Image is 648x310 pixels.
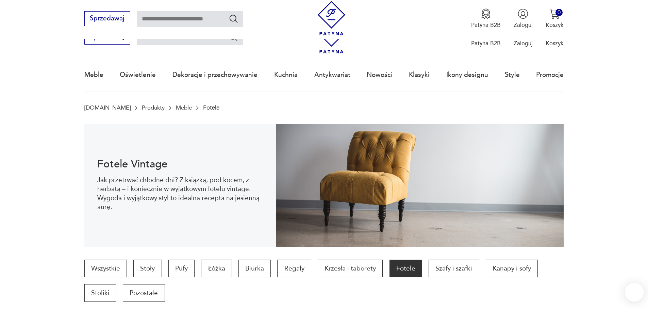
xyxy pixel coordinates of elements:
button: Zaloguj [514,9,533,29]
a: Ikona medaluPatyna B2B [471,9,501,29]
p: Koszyk [546,21,564,29]
a: [DOMAIN_NAME] [84,104,131,111]
h1: Fotele Vintage [97,159,263,169]
a: Łóżka [201,260,232,277]
a: Fotele [389,260,422,277]
a: Oświetlenie [120,59,156,91]
a: Regały [277,260,311,277]
img: 9275102764de9360b0b1aa4293741aa9.jpg [276,124,564,247]
a: Nowości [367,59,392,91]
a: Klasyki [409,59,430,91]
p: Koszyk [546,39,564,47]
button: Patyna B2B [471,9,501,29]
p: Jak przetrwać chłodne dni? Z książką, pod kocem, z herbatą – i koniecznie w wyjątkowym fotelu vin... [97,176,263,212]
img: Patyna - sklep z meblami i dekoracjami vintage [314,1,349,35]
a: Wszystkie [84,260,127,277]
p: Fotele [203,104,219,111]
a: Biurka [238,260,271,277]
button: Sprzedawaj [84,11,130,26]
a: Meble [176,104,192,111]
a: Sprzedawaj [84,16,130,22]
a: Szafy i szafki [429,260,479,277]
a: Krzesła i taborety [318,260,383,277]
p: Patyna B2B [471,39,501,47]
p: Patyna B2B [471,21,501,29]
a: Kuchnia [274,59,298,91]
p: Zaloguj [514,21,533,29]
a: Dekoracje i przechowywanie [172,59,257,91]
a: Meble [84,59,103,91]
a: Antykwariat [314,59,350,91]
a: Promocje [536,59,564,91]
a: Stoły [133,260,162,277]
a: Style [505,59,520,91]
a: Sprzedawaj [84,35,130,40]
a: Pozostałe [123,284,165,302]
a: Produkty [142,104,165,111]
a: Kanapy i sofy [486,260,538,277]
img: Ikona koszyka [549,9,560,19]
img: Ikona medalu [481,9,491,19]
a: Pufy [168,260,195,277]
iframe: Smartsupp widget button [625,283,644,302]
a: Stoliki [84,284,116,302]
button: 0Koszyk [546,9,564,29]
p: Zaloguj [514,39,533,47]
a: Ikony designu [446,59,488,91]
div: 0 [555,9,563,16]
button: Szukaj [229,14,238,23]
button: Szukaj [229,32,238,42]
img: Ikonka użytkownika [518,9,528,19]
